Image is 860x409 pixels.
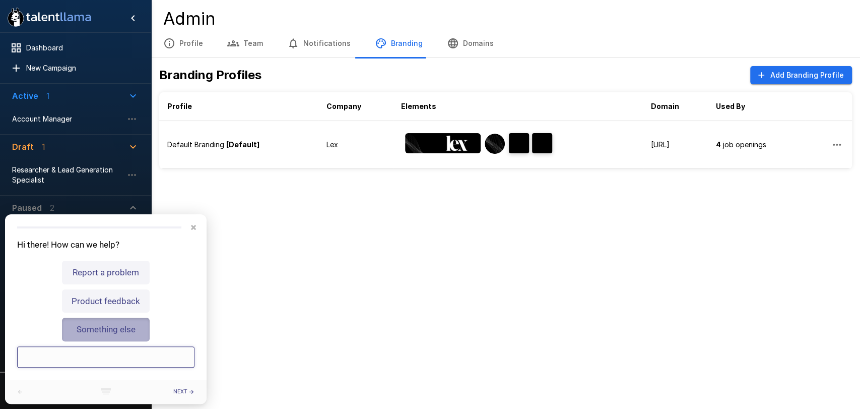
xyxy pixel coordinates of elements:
button: Next [165,384,201,400]
b: 4 [716,140,721,149]
th: Used By [708,92,806,121]
b: [Default] [226,140,259,149]
button: Product feedback [62,289,150,313]
button: Branding [363,29,435,57]
div: Interviewer [485,134,505,154]
button: Close [188,222,199,232]
button: Notifications [275,29,363,57]
button: Team [215,29,275,57]
span: Next [173,389,187,395]
th: Domain [643,92,708,121]
button: Add Branding Profile [750,66,852,85]
p: Lex [326,140,385,150]
th: Elements [393,92,643,121]
img: lex_avatar2.png [485,134,505,154]
button: Domains [435,29,506,57]
h5: Branding Profiles [159,67,261,83]
button: Something else [62,318,150,341]
span: Accent Color [532,133,555,156]
a: Iterate Powered [98,387,114,396]
th: Profile [159,92,318,121]
button: Report a problem [62,261,150,284]
p: [URL] [651,140,700,150]
button: Profile [151,29,215,57]
h4: Admin [163,8,848,29]
span: Brand Color [509,133,532,156]
p: job openings [716,140,798,150]
button: Previous question [11,384,29,400]
p: Hi there! How can we help? [17,239,194,251]
img: Banner Logo [405,133,481,153]
p: Default Branding [167,140,224,150]
th: Company [318,92,393,121]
